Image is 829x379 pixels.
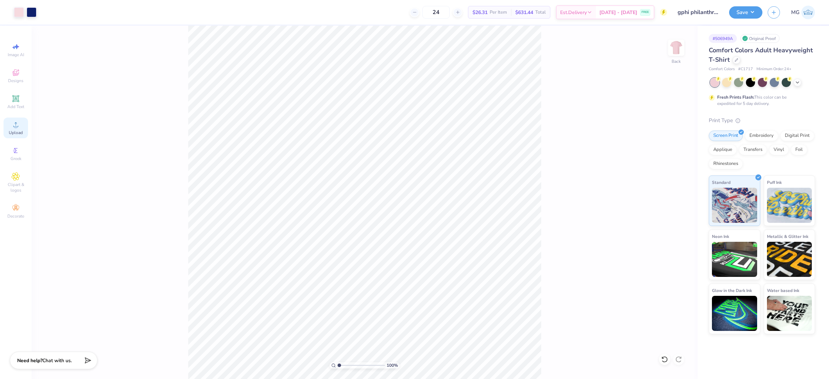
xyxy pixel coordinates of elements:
span: # C1717 [738,66,753,72]
img: Puff Ink [767,188,812,223]
span: Clipart & logos [4,182,28,193]
div: Back [672,58,681,65]
span: 100 % [387,362,398,368]
span: Greek [11,156,21,161]
a: MG [791,6,815,19]
img: Back [669,41,683,55]
span: Add Text [7,104,24,109]
div: Vinyl [769,145,789,155]
span: Designs [8,78,23,84]
div: Digital Print [780,131,814,141]
span: Per Item [490,9,507,16]
div: Original Proof [740,34,780,43]
button: Save [729,6,762,19]
img: Mary Grace [801,6,815,19]
span: Comfort Colors [709,66,735,72]
div: Foil [791,145,807,155]
span: Upload [9,130,23,135]
div: Print Type [709,117,815,125]
div: Applique [709,145,737,155]
span: $631.44 [515,9,533,16]
img: Neon Ink [712,242,757,277]
span: Neon Ink [712,233,729,240]
div: Rhinestones [709,159,743,169]
span: Standard [712,179,731,186]
span: Chat with us. [42,357,72,364]
div: Embroidery [745,131,778,141]
span: $26.31 [473,9,488,16]
input: Untitled Design [672,5,724,19]
span: Water based Ink [767,287,799,294]
img: Metallic & Glitter Ink [767,242,812,277]
strong: Need help? [17,357,42,364]
span: Decorate [7,213,24,219]
div: This color can be expedited for 5 day delivery. [717,94,803,107]
img: Standard [712,188,757,223]
div: # 506949A [709,34,737,43]
span: FREE [641,10,649,15]
div: Transfers [739,145,767,155]
span: [DATE] - [DATE] [599,9,637,16]
input: – – [422,6,450,19]
span: Est. Delivery [560,9,587,16]
span: Minimum Order: 24 + [756,66,791,72]
span: Image AI [8,52,24,58]
span: MG [791,8,800,16]
img: Water based Ink [767,296,812,331]
span: Comfort Colors Adult Heavyweight T-Shirt [709,46,813,64]
div: Screen Print [709,131,743,141]
img: Glow in the Dark Ink [712,296,757,331]
span: Metallic & Glitter Ink [767,233,808,240]
strong: Fresh Prints Flash: [717,94,754,100]
span: Total [535,9,546,16]
span: Glow in the Dark Ink [712,287,752,294]
span: Puff Ink [767,179,782,186]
